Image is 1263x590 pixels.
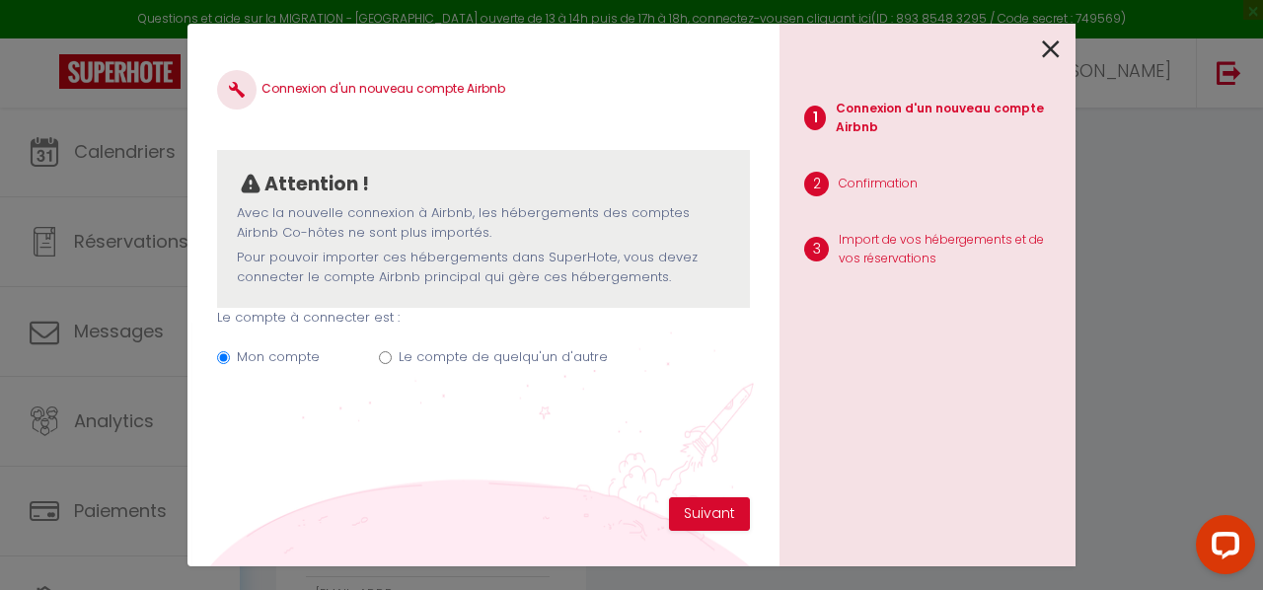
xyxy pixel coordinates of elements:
[237,203,730,244] p: Avec la nouvelle connexion à Airbnb, les hébergements des comptes Airbnb Co-hôtes ne sont plus im...
[839,231,1060,268] p: Import de vos hébergements et de vos réservations
[237,347,320,367] label: Mon compte
[1180,507,1263,590] iframe: LiveChat chat widget
[804,172,829,196] span: 2
[804,106,826,130] span: 1
[217,308,750,328] p: Le compte à connecter est :
[839,175,918,193] p: Confirmation
[217,70,750,110] h4: Connexion d'un nouveau compte Airbnb
[264,170,369,199] p: Attention !
[836,100,1060,137] p: Connexion d'un nouveau compte Airbnb
[237,248,730,288] p: Pour pouvoir importer ces hébergements dans SuperHote, vous devez connecter le compte Airbnb prin...
[804,237,829,261] span: 3
[399,347,608,367] label: Le compte de quelqu'un d'autre
[669,497,750,531] button: Suivant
